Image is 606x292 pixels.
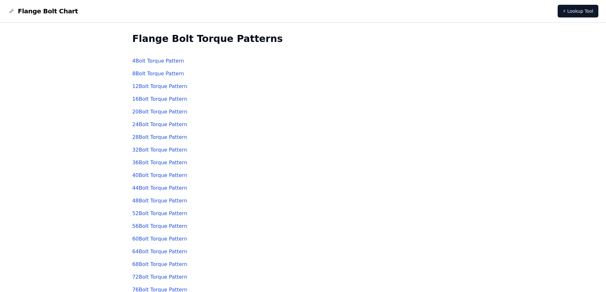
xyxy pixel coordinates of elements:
[132,261,187,267] a: 68Bolt Torque Pattern
[132,198,187,204] a: 48Bolt Torque Pattern
[8,7,78,16] a: Flange Bolt Chart LogoFlange Bolt Chart
[132,210,187,216] a: 52Bolt Torque Pattern
[8,7,15,15] img: Flange Bolt Chart Logo
[132,83,187,89] a: 12Bolt Torque Pattern
[132,185,187,191] a: 44Bolt Torque Pattern
[132,147,187,153] a: 32Bolt Torque Pattern
[132,223,187,229] a: 56Bolt Torque Pattern
[132,121,187,127] a: 24Bolt Torque Pattern
[132,109,187,115] a: 20Bolt Torque Pattern
[558,5,598,17] a: ⚡ Lookup Tool
[132,160,187,166] a: 36Bolt Torque Pattern
[132,274,187,280] a: 72Bolt Torque Pattern
[132,172,187,178] a: 40Bolt Torque Pattern
[18,7,78,16] span: Flange Bolt Chart
[132,33,474,44] h2: Flange Bolt Torque Patterns
[132,134,187,140] a: 28Bolt Torque Pattern
[132,96,187,102] a: 16Bolt Torque Pattern
[132,236,187,242] a: 60Bolt Torque Pattern
[132,71,184,77] a: 8Bolt Torque Pattern
[132,58,184,64] a: 4Bolt Torque Pattern
[132,248,187,255] a: 64Bolt Torque Pattern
